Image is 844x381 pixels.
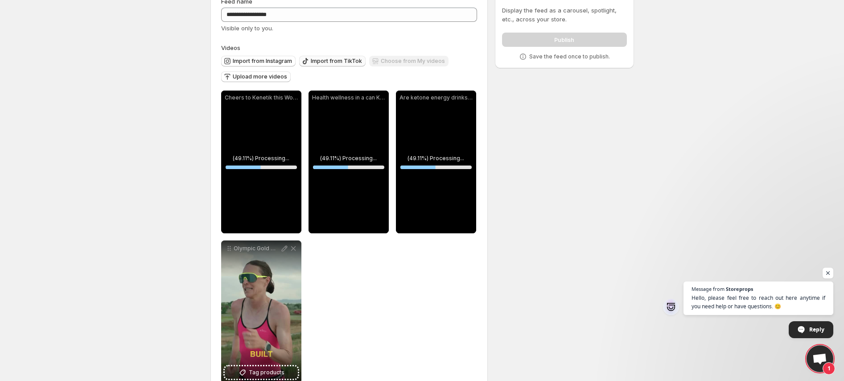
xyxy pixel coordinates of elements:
[309,91,389,233] div: Health wellness in a can Kenetik is powered by ketonesclean fuel for your brain and body No caffe...
[233,58,292,65] span: Import from Instagram
[299,56,366,66] button: Import from TikTok
[529,53,610,60] p: Save the feed once to publish.
[807,345,833,372] div: Open chat
[823,362,835,375] span: 1
[234,245,280,252] p: Olympic Gold Medalist World Champion Mom [PERSON_NAME] trusts Kenetik daily to fuel her training ...
[221,44,240,51] span: Videos
[225,366,298,379] button: Tag products
[726,286,753,291] span: Storeprops
[221,56,296,66] button: Import from Instagram
[311,58,362,65] span: Import from TikTok
[221,71,291,82] button: Upload more videos
[221,91,301,233] div: Cheers to Kenetik this World Brain Day Were celebrating the Kenetik way fresh focused and in flow...
[312,94,385,101] p: Health wellness in a can Kenetik is powered by ketonesclean fuel for your brain and body No caffe...
[809,322,824,337] span: Reply
[396,91,476,233] div: Are ketone energy drinks the new thing [PERSON_NAME] for 15 off bekenetik for some time tier keto...
[233,73,287,80] span: Upload more videos
[692,286,725,291] span: Message from
[502,6,626,24] p: Display the feed as a carousel, spotlight, etc., across your store.
[225,94,298,101] p: Cheers to Kenetik this World Brain Day Were celebrating the Kenetik way fresh focused and in flow...
[692,294,825,311] span: Hello, please feel free to reach out here anytime if you need help or have questions. 😊
[221,25,273,32] span: Visible only to you.
[399,94,473,101] p: Are ketone energy drinks the new thing [PERSON_NAME] for 15 off bekenetik for some time tier keto...
[249,368,284,377] span: Tag products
